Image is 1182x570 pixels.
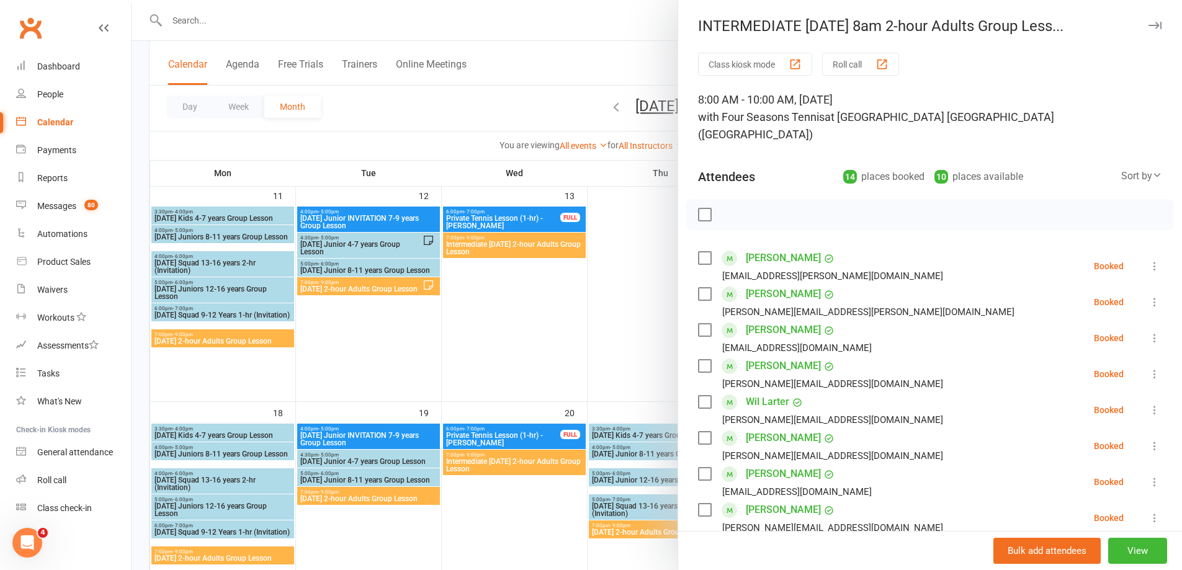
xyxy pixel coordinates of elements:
[934,168,1023,185] div: places available
[16,220,131,248] a: Automations
[698,110,825,123] span: with Four Seasons Tennis
[16,81,131,109] a: People
[16,53,131,81] a: Dashboard
[746,284,821,304] a: [PERSON_NAME]
[698,53,812,76] button: Class kiosk mode
[722,340,872,356] div: [EMAIL_ADDRESS][DOMAIN_NAME]
[722,304,1014,320] div: [PERSON_NAME][EMAIL_ADDRESS][PERSON_NAME][DOMAIN_NAME]
[698,91,1162,143] div: 8:00 AM - 10:00 AM, [DATE]
[16,466,131,494] a: Roll call
[37,117,73,127] div: Calendar
[934,170,948,184] div: 10
[16,248,131,276] a: Product Sales
[37,341,99,350] div: Assessments
[16,360,131,388] a: Tasks
[16,164,131,192] a: Reports
[722,484,872,500] div: [EMAIL_ADDRESS][DOMAIN_NAME]
[822,53,899,76] button: Roll call
[37,475,66,485] div: Roll call
[16,109,131,136] a: Calendar
[37,201,76,211] div: Messages
[37,173,68,183] div: Reports
[16,192,131,220] a: Messages 80
[16,276,131,304] a: Waivers
[37,229,87,239] div: Automations
[37,503,92,513] div: Class check-in
[843,168,925,185] div: places booked
[15,12,46,43] a: Clubworx
[16,332,131,360] a: Assessments
[698,168,755,185] div: Attendees
[37,313,74,323] div: Workouts
[1121,168,1162,184] div: Sort by
[746,464,821,484] a: [PERSON_NAME]
[746,500,821,520] a: [PERSON_NAME]
[722,412,943,428] div: [PERSON_NAME][EMAIL_ADDRESS][DOMAIN_NAME]
[37,396,82,406] div: What's New
[746,392,789,412] a: Wil Larter
[1094,334,1124,342] div: Booked
[1094,442,1124,450] div: Booked
[698,110,1054,141] span: at [GEOGRAPHIC_DATA] [GEOGRAPHIC_DATA] ([GEOGRAPHIC_DATA])
[678,17,1182,35] div: INTERMEDIATE [DATE] 8am 2-hour Adults Group Less...
[37,368,60,378] div: Tasks
[1094,298,1124,306] div: Booked
[38,528,48,538] span: 4
[722,268,943,284] div: [EMAIL_ADDRESS][PERSON_NAME][DOMAIN_NAME]
[746,248,821,268] a: [PERSON_NAME]
[16,439,131,466] a: General attendance kiosk mode
[16,388,131,416] a: What's New
[1094,370,1124,378] div: Booked
[843,170,857,184] div: 14
[12,528,42,558] iframe: Intercom live chat
[84,200,98,210] span: 80
[722,448,943,464] div: [PERSON_NAME][EMAIL_ADDRESS][DOMAIN_NAME]
[37,89,63,99] div: People
[722,520,943,536] div: [PERSON_NAME][EMAIL_ADDRESS][DOMAIN_NAME]
[37,145,76,155] div: Payments
[16,136,131,164] a: Payments
[1094,406,1124,414] div: Booked
[746,428,821,448] a: [PERSON_NAME]
[37,285,68,295] div: Waivers
[1094,262,1124,270] div: Booked
[37,447,113,457] div: General attendance
[746,320,821,340] a: [PERSON_NAME]
[1094,478,1124,486] div: Booked
[746,356,821,376] a: [PERSON_NAME]
[16,494,131,522] a: Class kiosk mode
[993,538,1101,564] button: Bulk add attendees
[722,376,943,392] div: [PERSON_NAME][EMAIL_ADDRESS][DOMAIN_NAME]
[16,304,131,332] a: Workouts
[37,61,80,71] div: Dashboard
[37,257,91,267] div: Product Sales
[1108,538,1167,564] button: View
[1094,514,1124,522] div: Booked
